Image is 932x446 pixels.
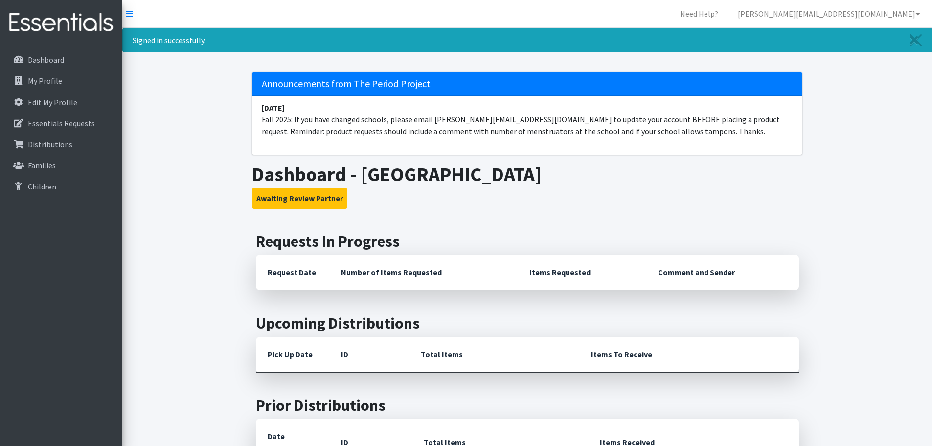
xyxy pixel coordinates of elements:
[256,255,329,290] th: Request Date
[256,232,799,251] h2: Requests In Progress
[4,135,118,154] a: Distributions
[4,177,118,196] a: Children
[256,314,799,332] h2: Upcoming Distributions
[262,103,285,113] strong: [DATE]
[4,6,118,39] img: HumanEssentials
[122,28,932,52] div: Signed in successfully.
[4,93,118,112] a: Edit My Profile
[579,337,799,373] th: Items To Receive
[4,156,118,175] a: Families
[252,72,802,96] h5: Announcements from The Period Project
[4,71,118,91] a: My Profile
[256,337,329,373] th: Pick Up Date
[28,118,95,128] p: Essentials Requests
[900,28,932,52] a: Close
[28,97,77,107] p: Edit My Profile
[518,255,646,290] th: Items Requested
[252,188,347,209] button: Awaiting Review Partner
[329,337,409,373] th: ID
[28,182,56,191] p: Children
[4,114,118,133] a: Essentials Requests
[329,255,518,290] th: Number of Items Requested
[28,161,56,170] p: Families
[409,337,579,373] th: Total Items
[252,163,802,186] h1: Dashboard - [GEOGRAPHIC_DATA]
[252,96,802,143] li: Fall 2025: If you have changed schools, please email [PERSON_NAME][EMAIL_ADDRESS][DOMAIN_NAME] to...
[28,55,64,65] p: Dashboard
[4,50,118,70] a: Dashboard
[256,396,799,415] h2: Prior Distributions
[646,255,798,290] th: Comment and Sender
[28,140,72,149] p: Distributions
[730,4,928,23] a: [PERSON_NAME][EMAIL_ADDRESS][DOMAIN_NAME]
[28,76,62,86] p: My Profile
[672,4,726,23] a: Need Help?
